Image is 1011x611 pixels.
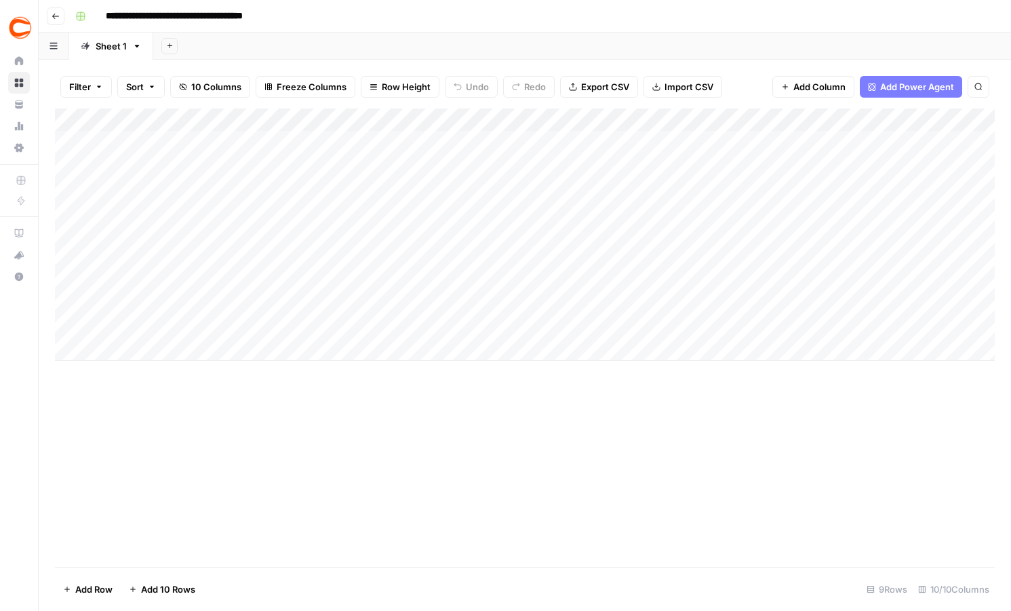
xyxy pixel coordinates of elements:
span: Add Power Agent [880,80,954,94]
span: Sort [126,80,144,94]
span: Export CSV [581,80,629,94]
button: Add Column [772,76,854,98]
span: Row Height [382,80,431,94]
button: Help + Support [8,266,30,288]
button: Add Row [55,578,121,600]
span: Freeze Columns [277,80,346,94]
button: Filter [60,76,112,98]
span: Import CSV [665,80,713,94]
a: Settings [8,137,30,159]
a: Usage [8,115,30,137]
button: Freeze Columns [256,76,355,98]
a: Your Data [8,94,30,115]
a: AirOps Academy [8,222,30,244]
span: Undo [466,80,489,94]
div: 9 Rows [861,578,913,600]
a: Home [8,50,30,72]
button: Add 10 Rows [121,578,203,600]
span: 10 Columns [191,80,241,94]
span: Redo [524,80,546,94]
div: 10/10 Columns [913,578,995,600]
span: Add Row [75,583,113,596]
button: Export CSV [560,76,638,98]
a: Sheet 1 [69,33,153,60]
span: Add Column [793,80,846,94]
button: Add Power Agent [860,76,962,98]
div: Sheet 1 [96,39,127,53]
a: Browse [8,72,30,94]
div: What's new? [9,245,29,265]
button: 10 Columns [170,76,250,98]
span: Filter [69,80,91,94]
button: Workspace: Covers [8,11,30,45]
button: Redo [503,76,555,98]
button: Row Height [361,76,439,98]
button: Sort [117,76,165,98]
button: Import CSV [643,76,722,98]
img: Covers Logo [8,16,33,40]
span: Add 10 Rows [141,583,195,596]
button: What's new? [8,244,30,266]
button: Undo [445,76,498,98]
